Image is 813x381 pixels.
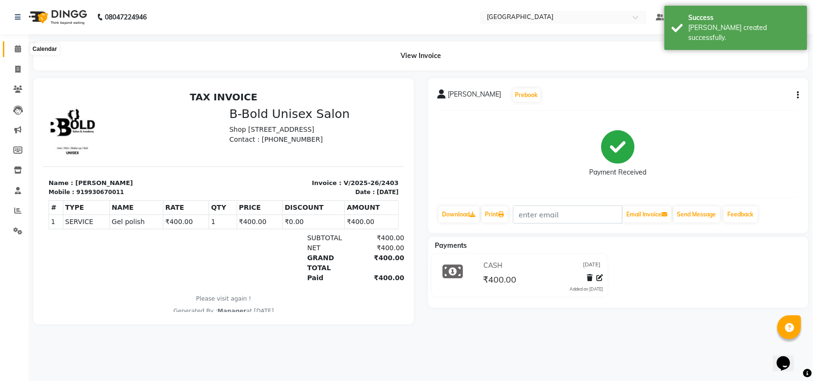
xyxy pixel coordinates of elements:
td: ₹400.00 [194,127,240,141]
td: ₹400.00 [120,127,166,141]
th: QTY [166,113,194,127]
td: 1 [6,127,20,141]
td: SERVICE [20,127,67,141]
div: Bill created successfully. [688,23,800,43]
th: NAME [67,113,120,127]
span: Payments [435,241,467,250]
a: Download [439,206,480,223]
th: TYPE [20,113,67,127]
img: logo [24,4,90,30]
div: ₹400.00 [310,186,361,195]
div: SUBTOTAL [259,146,310,156]
th: PRICE [194,113,240,127]
div: 919930670011 [33,100,81,109]
div: Calendar [30,44,59,55]
th: # [6,113,20,127]
h3: B-Bold Unisex Salon [187,19,356,33]
p: Shop [STREET_ADDRESS] [187,37,356,47]
div: GRAND TOTAL [259,166,310,186]
span: ₹400.00 [483,274,516,287]
td: 1 [166,127,194,141]
div: ₹400.00 [310,166,361,186]
span: [PERSON_NAME] [448,89,502,103]
div: Paid [259,186,310,195]
th: DISCOUNT [240,113,301,127]
span: Gel polish [69,129,118,139]
div: NET [259,156,310,166]
div: ₹400.00 [310,146,361,156]
span: Manager [175,220,204,227]
button: Send Message [673,206,720,223]
input: enter email [513,205,622,224]
div: Success [688,13,800,23]
div: Mobile : [6,100,31,109]
p: Invoice : V/2025-26/2403 [187,91,356,100]
th: AMOUNT [302,113,356,127]
div: View Invoice [33,41,808,70]
div: Date : [312,100,332,109]
div: ₹400.00 [310,156,361,166]
td: ₹400.00 [302,127,356,141]
span: [DATE] [583,261,601,271]
p: Please visit again ! [6,207,356,215]
div: Added on [DATE] [570,286,603,293]
span: CASH [483,261,502,271]
iframe: chat widget [773,343,803,371]
div: Payment Received [590,168,647,178]
a: Print [482,206,508,223]
div: Generated By : at [DATE] [6,219,356,228]
a: Feedback [724,206,758,223]
h2: TAX INVOICE [6,4,356,15]
div: [DATE] [334,100,356,109]
th: RATE [120,113,166,127]
p: Contact : [PHONE_NUMBER] [187,47,356,57]
button: Email Invoice [623,206,672,223]
p: Name : [PERSON_NAME] [6,91,175,100]
td: ₹0.00 [240,127,301,141]
button: Prebook [513,88,541,102]
b: 08047224946 [105,4,147,30]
